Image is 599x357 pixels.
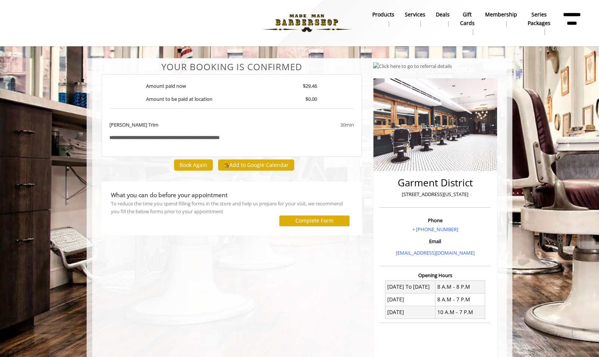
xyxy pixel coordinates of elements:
h2: Garment District [381,177,489,188]
b: Amount paid now [146,83,186,89]
b: $29.46 [303,83,317,89]
td: 8 A.M - 8 P.M [435,280,485,293]
b: Membership [485,10,517,19]
b: Amount to be paid at location [146,96,212,102]
button: Add to Google Calendar [218,159,294,171]
b: products [372,10,394,19]
p: [STREET_ADDRESS][US_STATE] [381,190,489,198]
b: $0.00 [305,96,317,102]
td: 8 A.M - 7 P.M [435,293,485,306]
div: 30min [280,121,354,129]
td: [DATE] [385,306,435,319]
b: gift cards [460,10,475,27]
a: MembershipMembership [480,9,522,29]
h3: Opening Hours [379,273,491,278]
b: Series packages [528,10,550,27]
b: What you can do before your appointment [111,191,228,199]
a: DealsDeals [431,9,455,29]
div: To reduce the time you spend filling forms in the store and help us prepare for your visit, we re... [111,200,353,215]
b: Deals [436,10,450,19]
img: Made Man Barbershop logo [255,3,358,44]
td: 10 A.M - 7 P.M [435,306,485,319]
td: [DATE] To [DATE] [385,280,435,293]
img: Click here to go to referral details [373,62,452,70]
h3: Email [381,239,489,244]
a: Series packagesSeries packages [522,9,556,37]
label: Complete Form [295,218,333,224]
button: Complete Form [279,215,350,226]
a: + [PHONE_NUMBER] [412,226,458,233]
b: Services [405,10,425,19]
td: [DATE] [385,293,435,306]
a: Gift cardsgift cards [455,9,480,37]
a: ServicesServices [400,9,431,29]
a: [EMAIL_ADDRESS][DOMAIN_NAME] [396,249,475,256]
center: Your Booking is confirmed [102,62,362,72]
a: Productsproducts [367,9,400,29]
b: [PERSON_NAME] Trim [109,121,158,129]
h3: Phone [381,218,489,223]
button: Book Again [174,159,213,170]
